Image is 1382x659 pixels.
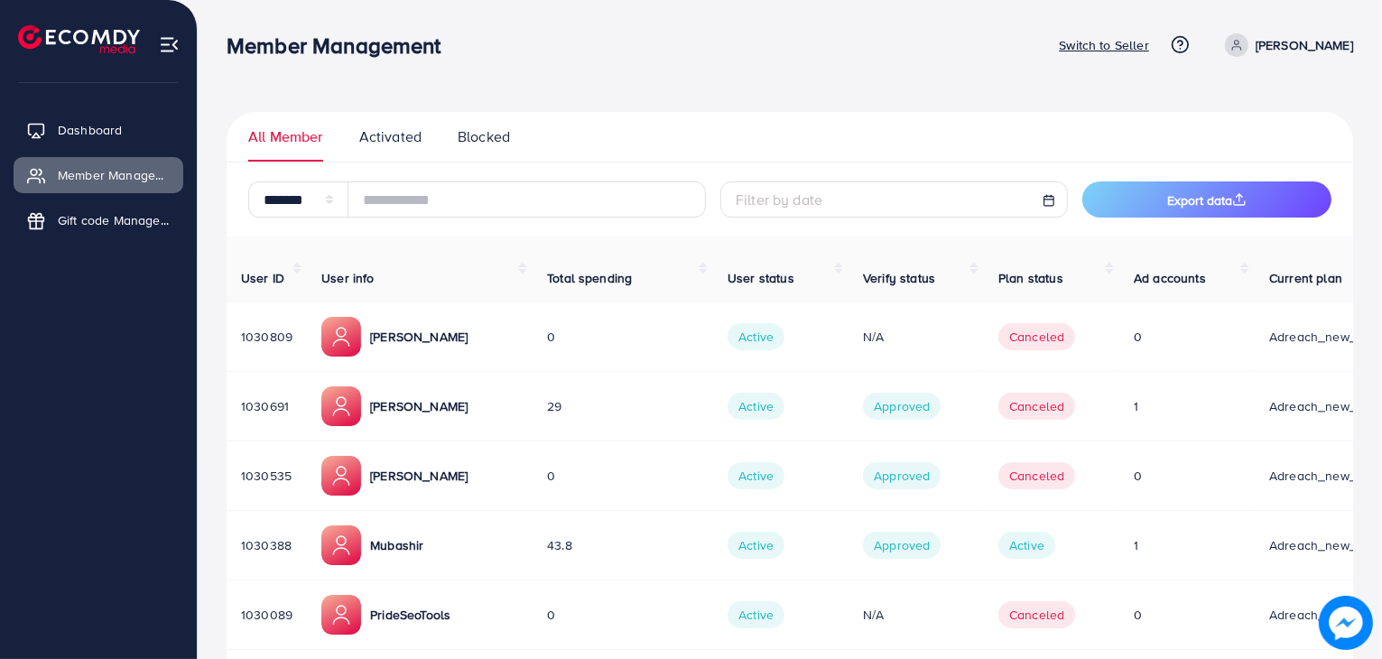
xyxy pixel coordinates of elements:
span: canceled [998,601,1075,628]
span: Gift code Management [58,211,170,229]
a: [PERSON_NAME] [1218,33,1353,57]
img: ic-member-manager.00abd3e0.svg [321,525,361,565]
span: Activated [359,126,422,147]
span: canceled [998,323,1075,350]
a: Gift code Management [14,202,183,238]
span: Active [728,323,784,350]
span: 0 [1134,606,1142,624]
span: 1 [1134,536,1138,554]
img: logo [18,25,140,53]
span: 43.8 [547,536,572,554]
p: [PERSON_NAME] [370,326,468,348]
img: ic-member-manager.00abd3e0.svg [321,317,361,357]
span: 1030691 [241,397,289,415]
p: [PERSON_NAME] [1256,34,1353,56]
span: Export data [1167,191,1247,209]
span: Current plan [1269,269,1342,287]
p: [PERSON_NAME] [370,465,468,487]
img: ic-member-manager.00abd3e0.svg [321,386,361,426]
p: [PERSON_NAME] [370,395,468,417]
span: 1 [1134,397,1138,415]
img: ic-member-manager.00abd3e0.svg [321,595,361,635]
span: User ID [241,269,284,287]
span: Approved [863,393,941,420]
span: canceled [998,462,1075,489]
span: N/A [863,606,884,624]
span: Dashboard [58,121,122,139]
span: canceled [998,393,1075,420]
p: Switch to Seller [1059,34,1149,56]
span: Member Management [58,166,170,184]
span: 1030535 [241,467,292,485]
span: Active [728,393,784,420]
span: Total spending [547,269,632,287]
h3: Member Management [227,32,456,59]
span: Filter by date [736,190,822,209]
img: image [1319,596,1373,650]
span: 0 [547,467,555,485]
span: 0 [547,328,555,346]
span: 0 [1134,467,1142,485]
span: Blocked [458,126,510,147]
img: ic-member-manager.00abd3e0.svg [321,456,361,496]
p: PrideSeoTools [370,604,450,626]
span: Plan status [998,269,1063,287]
img: menu [159,34,180,55]
span: 1030089 [241,606,292,624]
span: Active [728,532,784,559]
span: Approved [863,532,941,559]
span: User status [728,269,794,287]
span: Active [728,462,784,489]
a: Member Management [14,157,183,193]
span: Active [728,601,784,628]
span: Approved [863,462,941,489]
span: 1030809 [241,328,292,346]
span: 1030388 [241,536,292,554]
span: Verify status [863,269,935,287]
span: All Member [248,126,323,147]
span: 0 [547,606,555,624]
span: N/A [863,328,884,346]
span: Active [998,532,1055,559]
button: Export data [1082,181,1331,218]
span: 29 [547,397,561,415]
span: 0 [1134,328,1142,346]
p: Mubashir [370,534,423,556]
span: User info [321,269,374,287]
a: Dashboard [14,112,183,148]
span: Ad accounts [1134,269,1206,287]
